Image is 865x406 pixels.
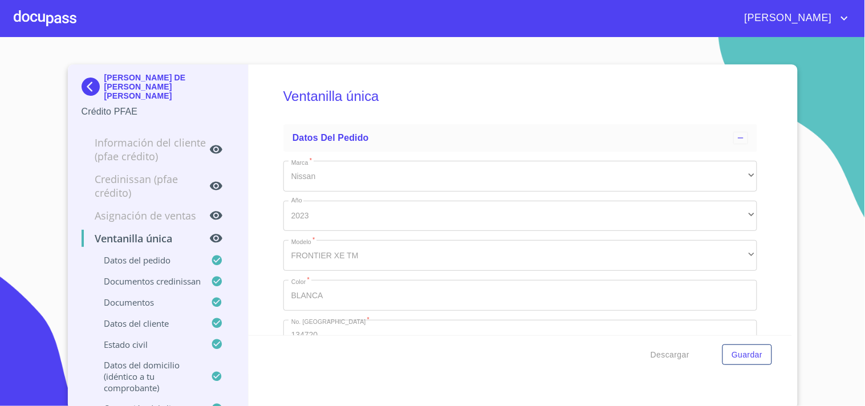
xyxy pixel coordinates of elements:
[651,348,689,362] span: Descargar
[82,172,210,200] p: Credinissan (PFAE crédito)
[82,297,212,308] p: Documentos
[82,359,212,393] p: Datos del domicilio (idéntico a tu comprobante)
[82,275,212,287] p: Documentos CrediNissan
[283,124,757,152] div: Datos del pedido
[82,339,212,350] p: Estado civil
[736,9,838,27] span: [PERSON_NAME]
[736,9,851,27] button: account of current user
[82,209,210,222] p: Asignación de Ventas
[293,133,369,143] span: Datos del pedido
[722,344,771,366] button: Guardar
[283,201,757,232] div: 2023
[82,105,235,119] p: Crédito PFAE
[104,73,235,100] p: [PERSON_NAME] DE [PERSON_NAME] [PERSON_NAME]
[646,344,694,366] button: Descargar
[82,78,104,96] img: Docupass spot blue
[283,161,757,192] div: Nissan
[82,232,210,245] p: Ventanilla única
[732,348,762,362] span: Guardar
[283,73,757,120] h5: Ventanilla única
[82,318,212,329] p: Datos del cliente
[283,240,757,271] div: FRONTIER XE TM
[82,254,212,266] p: Datos del pedido
[82,73,235,105] div: [PERSON_NAME] DE [PERSON_NAME] [PERSON_NAME]
[82,136,210,163] p: Información del cliente (PFAE crédito)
